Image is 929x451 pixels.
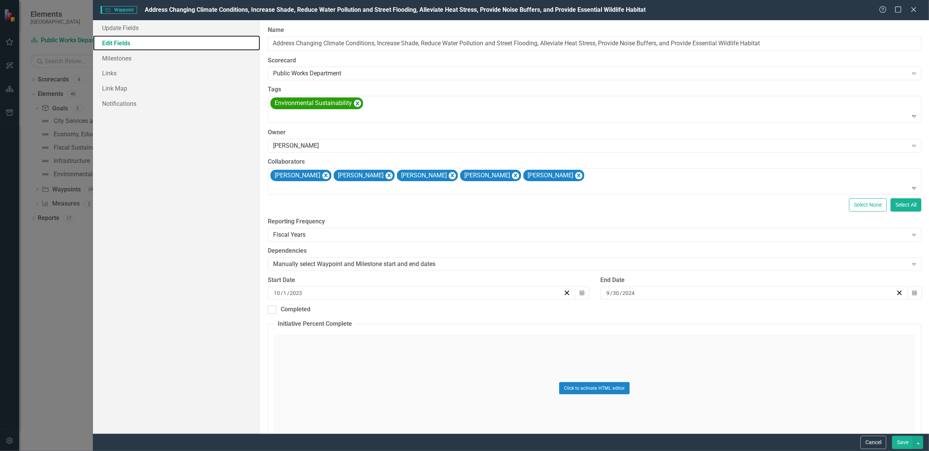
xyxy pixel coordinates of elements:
[525,170,574,181] div: [PERSON_NAME]
[268,217,921,226] label: Reporting Frequency
[462,170,511,181] div: [PERSON_NAME]
[860,436,886,449] button: Cancel
[101,6,137,14] span: Waypoint
[268,26,921,35] label: Name
[268,276,589,285] div: Start Date
[274,320,356,328] legend: Initiative Percent Complete
[610,290,612,296] span: /
[272,170,321,181] div: [PERSON_NAME]
[268,158,921,166] label: Collaborators
[322,172,329,179] div: Remove Hugo Delgado
[273,260,908,269] div: Manually select Waypoint and Milestone start and end dates
[93,81,260,96] a: Link Map
[268,247,921,255] label: Dependencies
[600,276,921,285] div: End Date
[93,96,260,111] a: Notifications
[273,231,908,239] div: Fiscal Years
[336,170,385,181] div: [PERSON_NAME]
[399,170,448,181] div: [PERSON_NAME]
[385,172,393,179] div: Remove Alicia Pearce Smith
[268,37,921,51] input: Waypoint Name
[891,198,921,212] button: Select All
[93,51,260,66] a: Milestones
[559,382,630,394] button: Click to activate HTML editor
[575,172,582,179] div: Remove Matt Williams
[620,290,622,296] span: /
[93,65,260,81] a: Links
[268,85,921,94] label: Tags
[287,290,289,296] span: /
[354,100,361,107] div: Remove [object Object]
[273,141,908,150] div: [PERSON_NAME]
[892,436,913,449] button: Save
[268,128,921,137] label: Owner
[281,290,283,296] span: /
[93,20,260,35] a: Update Fields
[145,6,646,13] span: Address Changing Climate Conditions, Increase Shade, Reduce Water Pollution and Street Flooding, ...
[268,56,921,65] label: Scorecard
[275,99,352,107] span: Environmental Sustainability
[512,172,519,179] div: Remove Bryan Vandewalker
[449,172,456,179] div: Remove Maya Robert
[849,198,887,212] button: Select None
[93,35,260,51] a: Edit Fields
[273,69,908,78] div: Public Works Department
[281,305,310,314] div: Completed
